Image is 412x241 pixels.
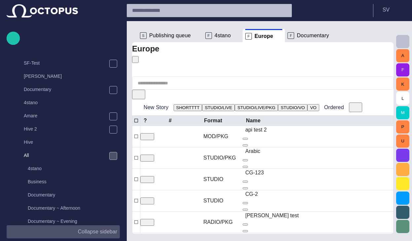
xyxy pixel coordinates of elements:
[396,63,409,76] button: F
[245,126,267,134] div: api test 2
[140,32,147,39] p: S
[196,119,199,122] button: # column menu
[245,233,251,241] div: dd
[202,104,235,111] button: STUDIO/LIVE
[203,197,223,205] div: STUDIO
[24,139,33,145] p: Hive
[396,120,409,134] button: P
[24,60,40,66] p: SF-Test
[255,33,273,40] span: Europe
[310,105,316,110] span: VO
[203,218,233,226] div: RADIO/PKG
[11,83,120,97] div: Documentary
[288,32,294,39] p: F
[383,6,390,14] p: S V
[245,147,260,155] div: Arabic
[297,32,329,39] span: Documentary
[11,110,120,123] div: Amare
[238,119,241,122] button: Format column menu
[204,117,222,124] div: Format
[245,212,299,220] div: Cipri Lukas test
[24,86,51,93] p: Documentary
[396,106,409,119] button: M
[15,189,120,202] div: Documentary
[11,70,120,83] div: [PERSON_NAME]
[174,104,202,111] button: SHORTTTT
[237,105,275,110] span: STUDIO/LIVE/PKG
[278,104,307,111] button: STUDIO/VO
[396,49,409,62] button: A
[377,4,408,16] button: SV
[281,105,305,110] span: STUDIO/VO
[78,228,117,236] p: Collapse sidebar
[11,123,120,136] div: Hive 2
[24,152,29,159] p: All
[15,202,120,215] div: Documentary ~ Afternoon
[28,205,80,211] p: Documentary ~ Afternoon
[203,133,228,140] div: MOD/PKG
[203,175,223,183] div: STUDIO
[11,97,120,110] div: 4stano
[7,225,120,238] button: Collapse sidebar
[205,105,232,110] span: STUDIO/LIVE
[176,105,200,110] span: SHORTTTT
[396,92,409,105] button: L
[28,192,55,198] p: Documentary
[215,32,231,39] span: 4stano
[15,163,120,176] div: 4stano
[24,126,37,132] p: Hive 2
[243,29,285,42] div: FEurope
[392,119,395,122] button: Name column menu
[319,102,346,113] button: Ordered
[203,154,236,162] div: STUDIO/PKG
[396,77,409,91] button: K
[285,29,341,42] div: FDocumentary
[28,218,77,225] p: Documentary ~ Evening
[11,57,120,70] div: SF-Test
[203,29,243,42] div: F4stano
[144,117,147,124] div: ?
[161,119,164,122] button: ? column menu
[205,32,212,39] p: F
[396,135,409,148] button: U
[246,117,260,124] div: Name
[235,104,278,111] button: STUDIO/LIVE/PKG
[24,73,62,79] p: [PERSON_NAME]
[11,136,120,149] div: Hive
[24,112,37,119] p: Amare
[245,33,252,40] p: F
[15,215,120,228] div: Documentary ~ Evening
[24,99,38,106] p: 4stano
[245,190,258,198] div: CG-2
[245,169,264,177] div: CG-123
[307,104,319,111] button: VO
[132,44,159,53] h2: Europe
[28,178,47,185] p: Business
[28,165,42,172] p: 4stano
[149,32,191,39] span: Publishing queue
[169,117,172,124] div: #
[137,29,203,42] div: SPublishing queue
[7,4,78,17] img: Octopus News Room
[15,176,120,189] div: Business
[132,102,171,113] button: New Story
